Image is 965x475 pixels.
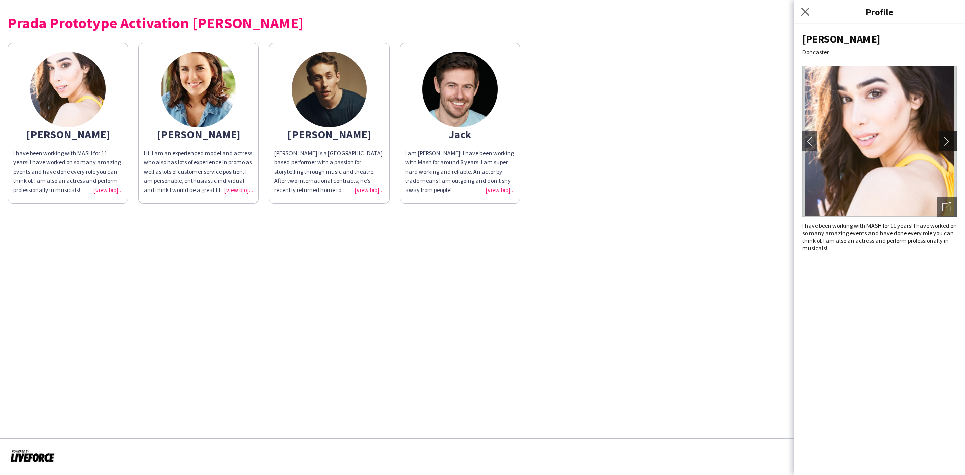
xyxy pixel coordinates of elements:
[274,130,384,139] div: [PERSON_NAME]
[13,130,123,139] div: [PERSON_NAME]
[10,449,55,463] img: Powered by Liveforce
[937,197,957,217] div: Open photos pop-in
[802,66,957,217] img: Crew avatar or photo
[30,52,106,127] img: thumb-5e5f33c552d42.png
[794,5,965,18] h3: Profile
[292,52,367,127] img: thumb-6873869a85d3e.jpeg
[405,130,515,139] div: Jack
[802,222,957,252] div: I have been working with MASH for 11 years! I have worked on so many amazing events and have done...
[161,52,236,127] img: thumb-5e657c37489ca.jpg
[274,149,384,195] div: [PERSON_NAME] is a [GEOGRAPHIC_DATA] based performer with a passion for storytelling through musi...
[8,15,957,30] div: Prada Prototype Activation [PERSON_NAME]
[144,149,252,203] span: Hi, I am an experienced model and actress who also has lots of experience in promo as well as lot...
[422,52,498,127] img: thumb-6801bec8c398a.jpeg
[405,149,515,195] div: I am [PERSON_NAME]! I have been working with Mash for around 8 years. I am super hard working and...
[802,32,957,46] div: [PERSON_NAME]
[13,149,123,195] div: I have been working with MASH for 11 years! I have worked on so many amazing events and have done...
[802,48,957,56] div: Doncaster
[144,130,253,139] div: [PERSON_NAME]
